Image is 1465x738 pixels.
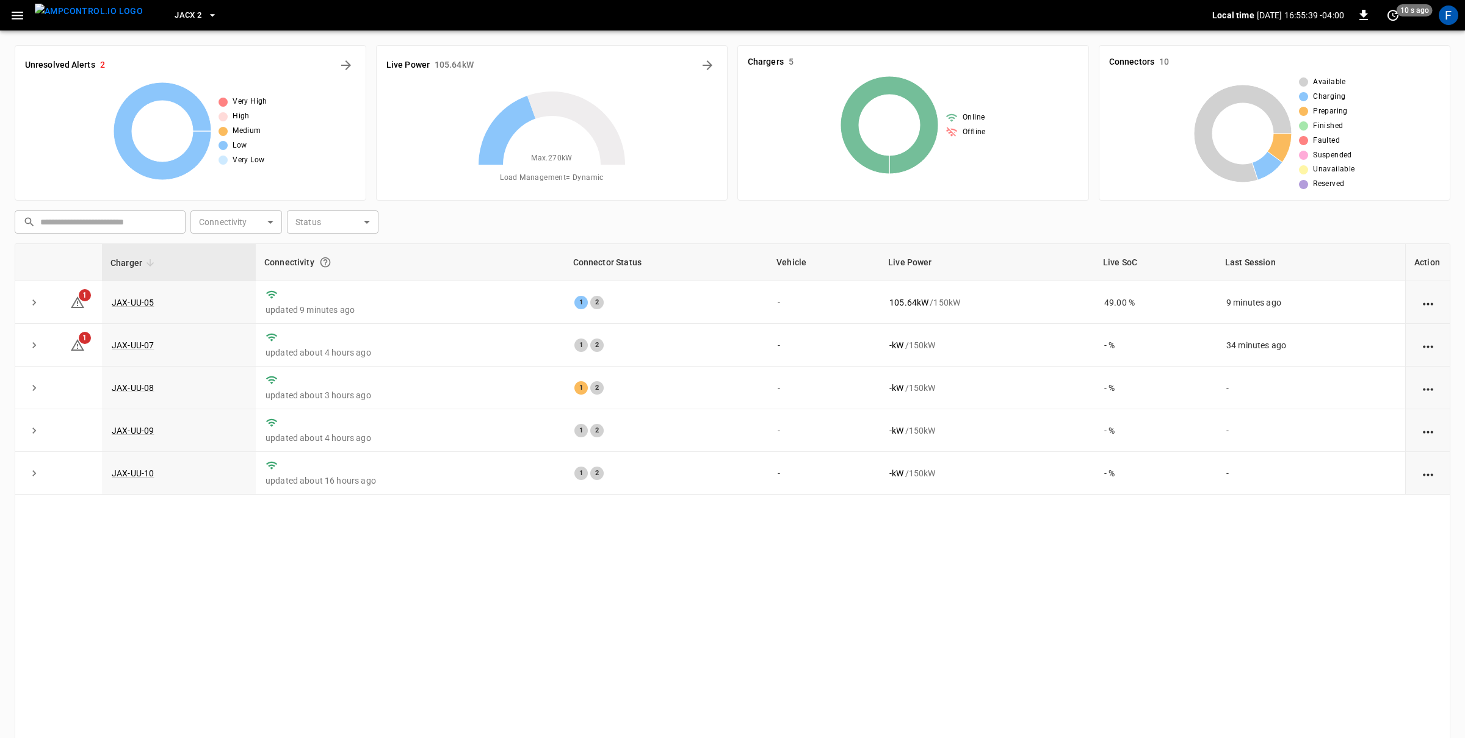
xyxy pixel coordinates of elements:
div: 2 [590,296,604,309]
div: action cell options [1420,425,1436,437]
span: Online [963,112,985,124]
td: - [768,281,880,324]
div: / 150 kW [889,339,1085,351]
button: expand row [25,293,43,312]
td: - % [1094,367,1217,409]
th: Action [1405,244,1450,281]
span: Available [1313,76,1346,88]
th: Live SoC [1094,244,1217,281]
h6: Live Power [386,59,430,72]
div: action cell options [1420,339,1436,351]
a: JAX-UU-07 [112,340,154,350]
span: High [233,110,250,123]
h6: Connectors [1109,56,1154,69]
div: / 150 kW [889,425,1085,437]
div: 2 [590,424,604,437]
p: - kW [889,339,903,351]
button: expand row [25,421,43,440]
p: - kW [889,425,903,437]
h6: 5 [789,56,794,69]
p: updated about 3 hours ago [266,389,555,401]
td: - % [1094,409,1217,452]
a: JAX-UU-05 [112,298,154,307]
span: JACX 2 [175,9,201,23]
span: Reserved [1313,178,1344,190]
div: action cell options [1420,467,1436,479]
div: 2 [590,339,604,352]
p: - kW [889,382,903,394]
button: expand row [25,379,43,397]
th: Connector Status [565,244,768,281]
th: Live Power [880,244,1094,281]
a: 1 [70,339,85,349]
button: Connection between the charger and our software. [314,251,336,273]
span: Preparing [1313,106,1348,118]
span: Very Low [233,154,264,167]
div: profile-icon [1439,5,1458,25]
span: 1 [79,289,91,301]
img: ampcontrol.io logo [35,4,143,19]
div: action cell options [1420,382,1436,394]
td: - % [1094,324,1217,367]
a: JAX-UU-08 [112,383,154,393]
span: Charger [110,256,158,270]
h6: Chargers [748,56,784,69]
div: 1 [574,296,588,309]
span: 1 [79,332,91,344]
span: Load Management = Dynamic [500,172,604,184]
span: Suspended [1313,149,1352,162]
span: Unavailable [1313,163,1355,176]
h6: Unresolved Alerts [25,59,95,72]
h6: 105.64 kW [435,59,474,72]
div: 1 [574,339,588,352]
td: 34 minutes ago [1217,324,1405,367]
p: 105.64 kW [889,296,928,309]
div: 2 [590,467,604,480]
span: 10 s ago [1397,4,1433,16]
button: Energy Overview [698,56,717,75]
div: action cell options [1420,296,1436,309]
h6: 2 [100,59,105,72]
button: JACX 2 [170,4,222,27]
span: Low [233,140,247,152]
span: Offline [963,126,986,138]
span: Medium [233,125,261,137]
h6: 10 [1159,56,1169,69]
td: - [768,452,880,495]
p: updated about 16 hours ago [266,475,555,487]
span: Finished [1313,120,1343,132]
button: All Alerts [336,56,356,75]
p: - kW [889,467,903,479]
span: Faulted [1313,135,1340,147]
p: updated 9 minutes ago [266,304,555,316]
td: - [1217,367,1405,409]
button: expand row [25,464,43,482]
td: 9 minutes ago [1217,281,1405,324]
div: / 150 kW [889,296,1085,309]
div: 1 [574,424,588,437]
a: JAX-UU-10 [112,468,154,478]
td: - [1217,452,1405,495]
td: - [768,367,880,409]
div: / 150 kW [889,382,1085,394]
td: - [768,409,880,452]
span: Very High [233,96,267,108]
td: - [1217,409,1405,452]
th: Vehicle [768,244,880,281]
th: Last Session [1217,244,1405,281]
div: / 150 kW [889,467,1085,479]
td: - % [1094,452,1217,495]
p: updated about 4 hours ago [266,346,555,359]
a: JAX-UU-09 [112,426,154,435]
span: Max. 270 kW [531,152,573,165]
p: [DATE] 16:55:39 -04:00 [1257,9,1344,21]
div: 2 [590,381,604,395]
div: 1 [574,381,588,395]
p: Local time [1212,9,1254,21]
button: expand row [25,336,43,354]
td: 49.00 % [1094,281,1217,324]
span: Charging [1313,91,1345,103]
a: 1 [70,296,85,306]
div: Connectivity [264,251,556,273]
p: updated about 4 hours ago [266,432,555,444]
